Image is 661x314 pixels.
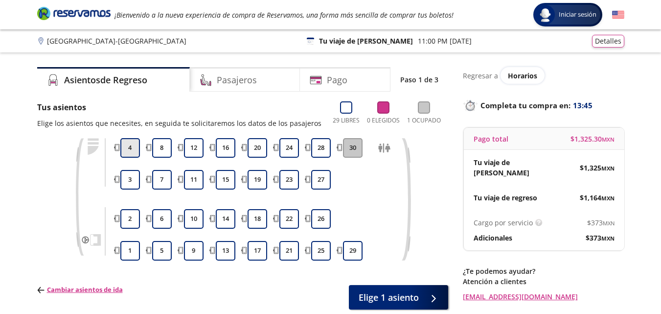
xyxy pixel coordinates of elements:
[407,116,441,125] p: 1 Ocupado
[120,241,140,261] button: 1
[311,138,331,158] button: 28
[555,10,600,20] span: Iniciar sesión
[152,170,172,190] button: 7
[248,209,267,229] button: 18
[474,233,512,243] p: Adicionales
[184,138,204,158] button: 12
[311,241,331,261] button: 25
[463,98,624,112] p: Completa tu compra en :
[570,134,615,144] span: $ 1,325.30
[603,219,615,227] small: MXN
[120,170,140,190] button: 3
[152,209,172,229] button: 6
[37,285,123,295] p: Cambiar asientos de ida
[359,291,419,304] span: Elige 1 asiento
[474,157,544,178] p: Tu viaje de [PERSON_NAME]
[463,291,624,302] a: [EMAIL_ADDRESS][DOMAIN_NAME]
[612,9,624,21] button: English
[349,285,448,310] button: Elige 1 asiento
[217,73,257,87] h4: Pasajeros
[64,73,147,87] h4: Asientos de Regreso
[120,138,140,158] button: 4
[573,100,593,111] span: 13:45
[279,241,299,261] button: 21
[152,138,172,158] button: 8
[279,138,299,158] button: 24
[37,6,111,24] a: Brand Logo
[508,71,537,80] span: Horarios
[114,10,454,20] em: ¡Bienvenido a la nueva experiencia de compra de Reservamos, una forma más sencilla de comprar tus...
[463,71,498,81] p: Regresar a
[580,163,615,173] span: $ 1,325
[37,6,111,21] i: Brand Logo
[333,116,360,125] p: 29 Libres
[463,67,624,84] div: Regresar a ver horarios
[216,138,235,158] button: 16
[37,118,321,128] p: Elige los asientos que necesites, en seguida te solicitaremos los datos de los pasajeros
[601,194,615,202] small: MXN
[311,170,331,190] button: 27
[580,193,615,203] span: $ 1,164
[601,165,615,172] small: MXN
[343,138,363,158] button: 30
[37,101,321,113] p: Tus asientos
[463,276,624,287] p: Atención a clientes
[120,209,140,229] button: 2
[248,170,267,190] button: 19
[184,209,204,229] button: 10
[592,35,624,48] button: Detalles
[216,209,235,229] button: 14
[601,235,615,242] small: MXN
[184,241,204,261] button: 9
[327,73,347,87] h4: Pago
[184,170,204,190] button: 11
[602,136,615,143] small: MXN
[367,116,400,125] p: 0 Elegidos
[418,36,472,46] p: 11:00 PM [DATE]
[152,241,172,261] button: 5
[343,241,363,261] button: 29
[248,138,267,158] button: 20
[279,209,299,229] button: 22
[474,193,537,203] p: Tu viaje de regreso
[586,233,615,243] span: $ 373
[47,36,186,46] p: [GEOGRAPHIC_DATA] - [GEOGRAPHIC_DATA]
[248,241,267,261] button: 17
[587,217,615,228] span: $ 373
[279,170,299,190] button: 23
[474,217,533,228] p: Cargo por servicio
[400,74,438,85] p: Paso 1 de 3
[216,170,235,190] button: 15
[216,241,235,261] button: 13
[311,209,331,229] button: 26
[474,134,508,144] p: Pago total
[463,266,624,276] p: ¿Te podemos ayudar?
[319,36,413,46] p: Tu viaje de [PERSON_NAME]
